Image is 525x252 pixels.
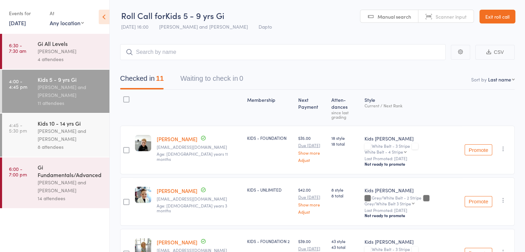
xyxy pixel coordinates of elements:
[38,194,104,202] div: 14 attendees
[298,135,326,162] div: $35.00
[295,93,329,123] div: Next Payment
[38,83,104,99] div: [PERSON_NAME] and [PERSON_NAME]
[180,71,243,89] button: Waiting to check in0
[364,149,403,154] div: White Belt - 4 Stripe
[465,196,492,207] button: Promote
[364,161,459,167] div: Not ready to promote
[156,75,164,82] div: 11
[38,127,104,143] div: [PERSON_NAME] and [PERSON_NAME]
[298,151,326,155] a: Show more
[331,187,359,193] span: 8 style
[298,246,326,251] small: Due [DATE]
[364,187,459,194] div: Kids [PERSON_NAME]
[120,71,164,89] button: Checked in11
[298,210,326,214] a: Adjust
[157,151,228,162] span: Age: [DEMOGRAPHIC_DATA] years 11 months
[135,187,151,203] img: image1744004927.png
[364,103,459,108] div: Current / Next Rank
[378,13,411,20] span: Manual search
[331,110,359,119] div: since last grading
[364,144,459,154] div: White Belt - 3 Stripe
[329,93,362,123] div: Atten­dances
[2,157,109,208] a: 6:00 -7:00 pmGi Fundamentals/Advanced[PERSON_NAME] and [PERSON_NAME]14 attendees
[465,144,492,155] button: Promote
[38,119,104,127] div: Kids 10 - 14 yrs Gi
[9,122,27,133] time: 4:45 - 5:30 pm
[9,19,26,27] a: [DATE]
[331,141,359,147] span: 18 total
[2,114,109,157] a: 4:45 -5:30 pmKids 10 - 14 yrs Gi[PERSON_NAME] and [PERSON_NAME]8 attendees
[50,19,84,27] div: Any location
[2,34,109,69] a: 6:30 -7:30 amGi All Levels[PERSON_NAME]4 attendees
[38,40,104,47] div: Gi All Levels
[436,13,467,20] span: Scanner input
[9,78,27,89] time: 4:00 - 4:45 pm
[9,42,26,54] time: 6:30 - 7:30 am
[298,143,326,148] small: Due [DATE]
[247,238,293,244] div: KIDS - FOUNDATION 2
[298,195,326,200] small: Due [DATE]
[247,187,293,193] div: KIDS - UNLIMITED
[157,145,242,149] small: Mykkee87@gmail.com
[364,156,459,161] small: Last Promoted: [DATE]
[50,8,84,19] div: At
[157,203,227,213] span: Age: [DEMOGRAPHIC_DATA] years 3 months
[157,187,197,194] a: [PERSON_NAME]
[331,193,359,198] span: 8 total
[362,93,462,123] div: Style
[159,23,248,30] span: [PERSON_NAME] and [PERSON_NAME]
[9,8,43,19] div: Events for
[38,178,104,194] div: [PERSON_NAME] and [PERSON_NAME]
[38,143,104,151] div: 8 attendees
[38,47,104,55] div: [PERSON_NAME]
[364,208,459,213] small: Last Promoted: [DATE]
[364,195,459,206] div: Grey/White Belt - 2 Stripe
[135,135,151,151] img: image1727768120.png
[157,135,197,143] a: [PERSON_NAME]
[488,76,511,83] div: Last name
[239,75,243,82] div: 0
[298,158,326,162] a: Adjust
[364,213,459,218] div: Not ready to promote
[165,10,224,21] span: Kids 5 - 9 yrs Gi
[475,45,515,60] button: CSV
[9,166,27,177] time: 6:00 - 7:00 pm
[331,238,359,244] span: 43 style
[157,239,197,246] a: [PERSON_NAME]
[331,135,359,141] span: 18 style
[331,244,359,250] span: 43 total
[364,238,459,245] div: Kids [PERSON_NAME]
[259,23,272,30] span: Dapto
[298,187,326,214] div: $42.00
[157,196,242,201] small: wdavis10@hotmail.com.au
[244,93,295,123] div: Membership
[120,44,446,60] input: Search by name
[298,202,326,207] a: Show more
[38,163,104,178] div: Gi Fundamentals/Advanced
[479,10,515,23] a: Exit roll call
[471,76,487,83] label: Sort by
[121,10,165,21] span: Roll Call for
[364,135,459,142] div: Kids [PERSON_NAME]
[364,201,411,206] div: Grey/White Belt 3 Stripe
[2,70,109,113] a: 4:00 -4:45 pmKids 5 - 9 yrs Gi[PERSON_NAME] and [PERSON_NAME]11 attendees
[38,76,104,83] div: Kids 5 - 9 yrs Gi
[121,23,148,30] span: [DATE] 16:00
[38,99,104,107] div: 11 attendees
[247,135,293,141] div: KIDS - FOUNDATION
[38,55,104,63] div: 4 attendees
